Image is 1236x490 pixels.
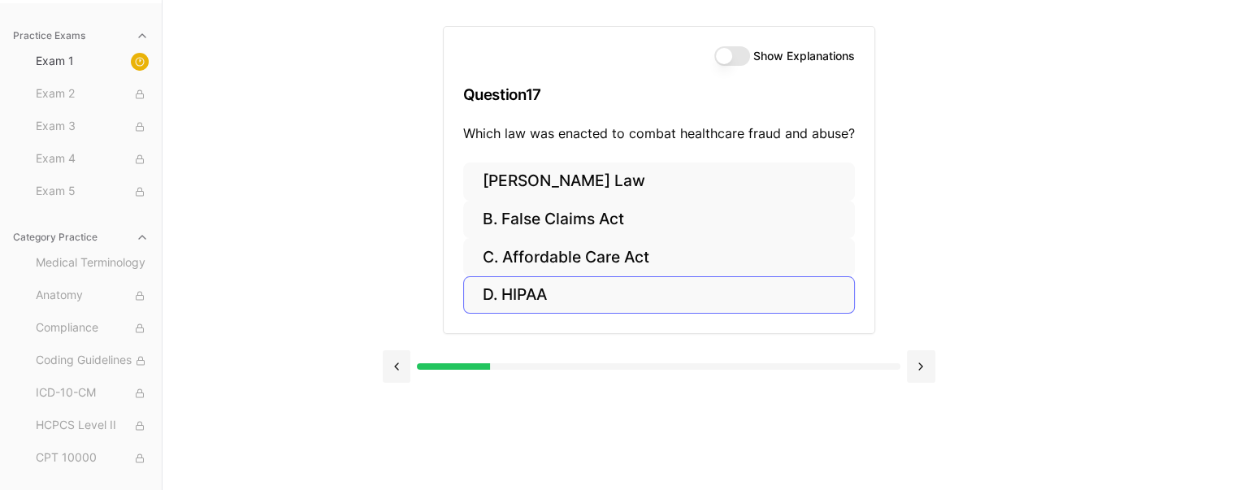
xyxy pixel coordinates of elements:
[36,183,149,201] span: Exam 5
[36,319,149,337] span: Compliance
[29,348,155,374] button: Coding Guidelines
[36,85,149,103] span: Exam 2
[36,150,149,168] span: Exam 4
[463,124,855,143] p: Which law was enacted to combat healthcare fraud and abuse?
[29,179,155,205] button: Exam 5
[36,417,149,435] span: HCPCS Level II
[463,163,855,201] button: [PERSON_NAME] Law
[36,118,149,136] span: Exam 3
[36,254,149,272] span: Medical Terminology
[36,449,149,467] span: CPT 10000
[36,53,149,71] span: Exam 1
[463,71,855,119] h3: Question 17
[29,81,155,107] button: Exam 2
[29,380,155,406] button: ICD-10-CM
[463,201,855,239] button: B. False Claims Act
[29,445,155,471] button: CPT 10000
[29,250,155,276] button: Medical Terminology
[29,315,155,341] button: Compliance
[29,283,155,309] button: Anatomy
[29,146,155,172] button: Exam 4
[753,50,855,62] label: Show Explanations
[29,49,155,75] button: Exam 1
[7,23,155,49] button: Practice Exams
[29,413,155,439] button: HCPCS Level II
[463,238,855,276] button: C. Affordable Care Act
[29,114,155,140] button: Exam 3
[36,384,149,402] span: ICD-10-CM
[7,224,155,250] button: Category Practice
[36,352,149,370] span: Coding Guidelines
[36,287,149,305] span: Anatomy
[463,276,855,314] button: D. HIPAA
